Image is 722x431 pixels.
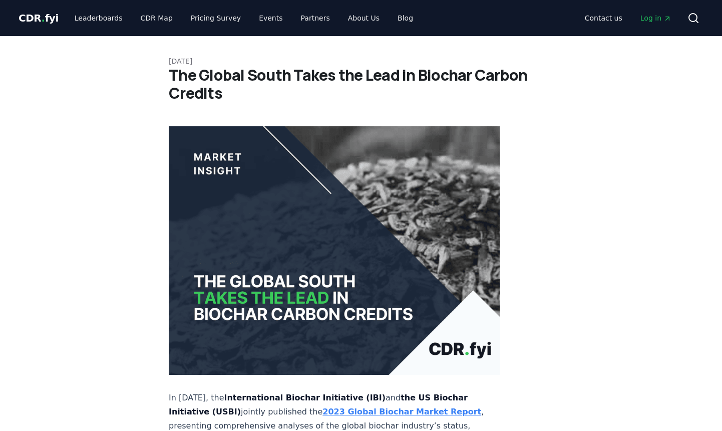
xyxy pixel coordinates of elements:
a: Partners [293,9,338,27]
a: Leaderboards [67,9,131,27]
a: CDR Map [133,9,181,27]
a: Blog [390,9,421,27]
span: . [42,12,45,24]
img: blog post image [169,126,500,375]
strong: the US Biochar Initiative (USBI) [169,393,468,416]
p: [DATE] [169,56,553,66]
a: Contact us [577,9,630,27]
a: Log in [632,9,679,27]
a: Events [251,9,290,27]
a: 2023 Global Biochar Market Report [322,407,481,416]
a: CDR.fyi [19,11,59,25]
a: Pricing Survey [183,9,249,27]
span: CDR fyi [19,12,59,24]
nav: Main [577,9,679,27]
span: Log in [640,13,671,23]
a: About Us [340,9,388,27]
h1: The Global South Takes the Lead in Biochar Carbon Credits [169,66,553,102]
strong: International Biochar Initiative (IBI) [224,393,386,402]
nav: Main [67,9,421,27]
